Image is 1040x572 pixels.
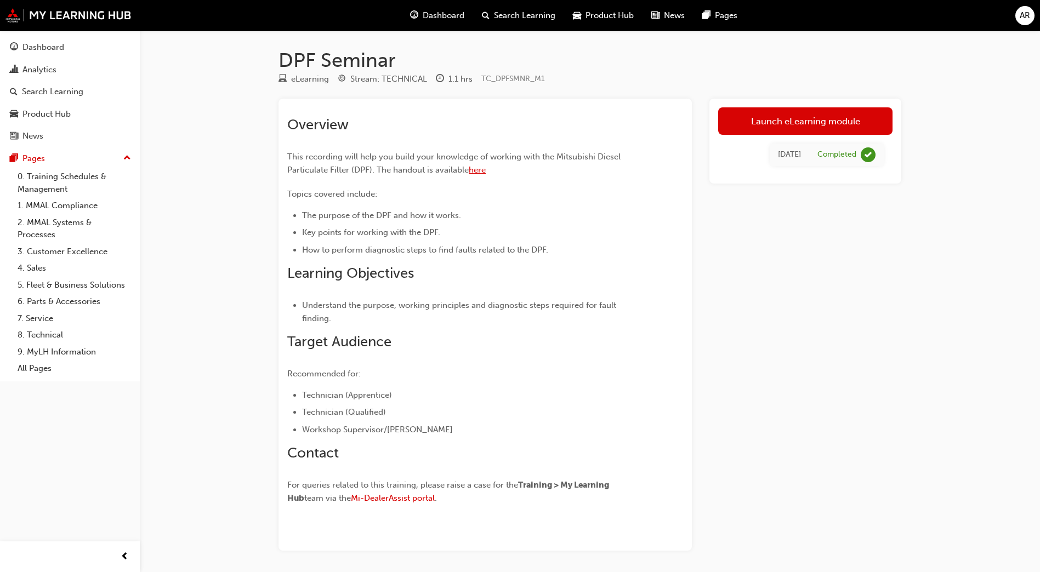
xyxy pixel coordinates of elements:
[13,260,135,277] a: 4. Sales
[287,333,391,350] span: Target Audience
[123,151,131,165] span: up-icon
[302,245,548,255] span: How to perform diagnostic steps to find faults related to the DPF.
[4,82,135,102] a: Search Learning
[13,360,135,377] a: All Pages
[13,168,135,197] a: 0. Training Schedules & Management
[22,152,45,165] div: Pages
[302,390,392,400] span: Technician (Apprentice)
[13,310,135,327] a: 7. Service
[13,243,135,260] a: 3. Customer Excellence
[287,480,518,490] span: For queries related to this training, please raise a case for the
[5,8,132,22] img: mmal
[302,425,453,434] span: Workshop Supervisor/[PERSON_NAME]
[4,60,135,80] a: Analytics
[1020,9,1030,22] span: AR
[10,87,18,97] span: search-icon
[817,150,856,160] div: Completed
[10,154,18,164] span: pages-icon
[302,227,440,237] span: Key points for working with the DPF.
[702,9,711,22] span: pages-icon
[436,72,473,86] div: Duration
[778,148,801,161] div: Wed Oct 09 2024 10:00:00 GMT+1000 (Australian Eastern Standard Time)
[643,4,694,27] a: news-iconNews
[350,73,427,85] div: Stream: TECHNICAL
[22,108,71,121] div: Product Hub
[410,9,418,22] span: guage-icon
[291,73,329,85] div: eLearning
[473,4,564,27] a: search-iconSearch Learning
[13,277,135,294] a: 5. Fleet & Business Solutions
[22,130,43,142] div: News
[351,493,435,503] a: Mi-DealerAssist portal
[10,110,18,119] span: car-icon
[279,72,329,86] div: Type
[13,197,135,214] a: 1. MMAL Compliance
[22,64,56,76] div: Analytics
[1015,6,1035,25] button: AR
[436,75,444,84] span: clock-icon
[279,75,287,84] span: learningResourceType_ELEARNING-icon
[22,41,64,54] div: Dashboard
[4,104,135,124] a: Product Hub
[482,9,490,22] span: search-icon
[401,4,473,27] a: guage-iconDashboard
[4,148,135,169] button: Pages
[861,147,876,162] span: learningRecordVerb_COMPLETE-icon
[287,116,349,133] span: Overview
[22,85,83,98] div: Search Learning
[287,265,414,282] span: Learning Objectives
[664,9,685,22] span: News
[287,189,377,199] span: Topics covered include:
[694,4,746,27] a: pages-iconPages
[573,9,581,22] span: car-icon
[718,107,893,135] a: Launch eLearning module
[4,35,135,148] button: DashboardAnalyticsSearch LearningProduct HubNews
[651,9,660,22] span: news-icon
[10,43,18,53] span: guage-icon
[10,65,18,75] span: chart-icon
[304,493,351,503] span: team via the
[13,293,135,310] a: 6. Parts & Accessories
[435,493,437,503] span: .
[13,214,135,243] a: 2. MMAL Systems & Processes
[481,74,545,83] span: Learning resource code
[564,4,643,27] a: car-iconProduct Hub
[338,72,427,86] div: Stream
[338,75,346,84] span: target-icon
[13,327,135,344] a: 8. Technical
[715,9,737,22] span: Pages
[494,9,555,22] span: Search Learning
[4,37,135,58] a: Dashboard
[302,407,386,417] span: Technician (Qualified)
[302,300,618,323] span: Understand the purpose, working principles and diagnostic steps required for fault finding.
[469,165,486,175] a: here
[586,9,634,22] span: Product Hub
[302,210,461,220] span: The purpose of the DPF and how it works.
[279,48,901,72] h1: DPF Seminar
[10,131,18,141] span: news-icon
[4,126,135,146] a: News
[287,369,361,379] span: Recommended for:
[287,444,339,461] span: Contact
[287,480,611,503] span: Training > My Learning Hub
[121,550,129,564] span: prev-icon
[13,344,135,361] a: 9. MyLH Information
[287,152,623,175] span: This recording will help you build your knowledge of working with the Mitsubishi Diesel Particula...
[448,73,473,85] div: 1.1 hrs
[423,9,464,22] span: Dashboard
